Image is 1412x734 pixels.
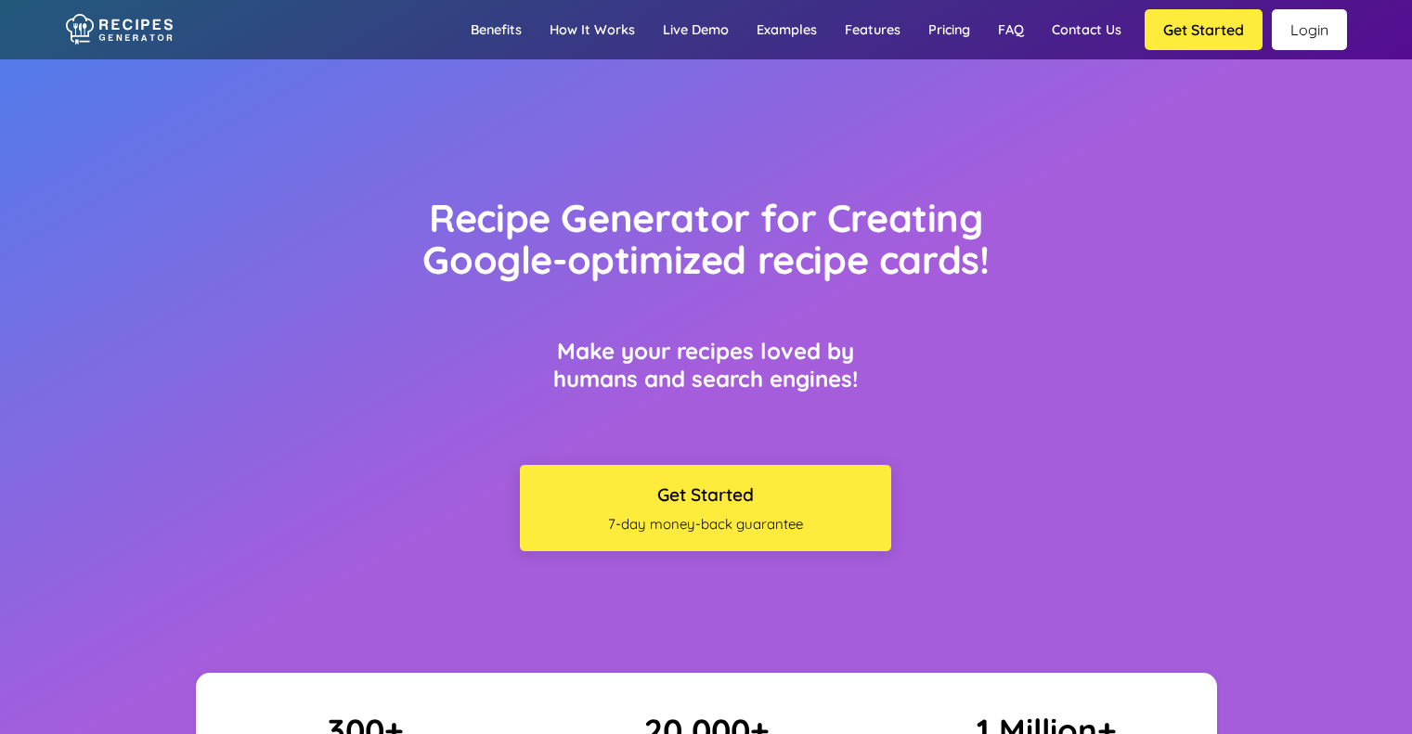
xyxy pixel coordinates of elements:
[529,515,882,533] span: 7-day money-back guarantee
[520,465,891,551] button: Get Started7-day money-back guarantee
[520,337,891,393] h3: Make your recipes loved by humans and search engines!
[914,3,984,57] a: Pricing
[1272,9,1347,50] a: Login
[743,3,831,57] a: Examples
[457,3,536,57] a: Benefits
[649,3,743,57] a: Live demo
[1145,9,1263,50] button: Get Started
[984,3,1038,57] a: FAQ
[831,3,914,57] a: Features
[536,3,649,57] a: How it works
[1038,3,1135,57] a: Contact us
[383,197,1029,281] h1: Recipe Generator for Creating Google-optimized recipe cards!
